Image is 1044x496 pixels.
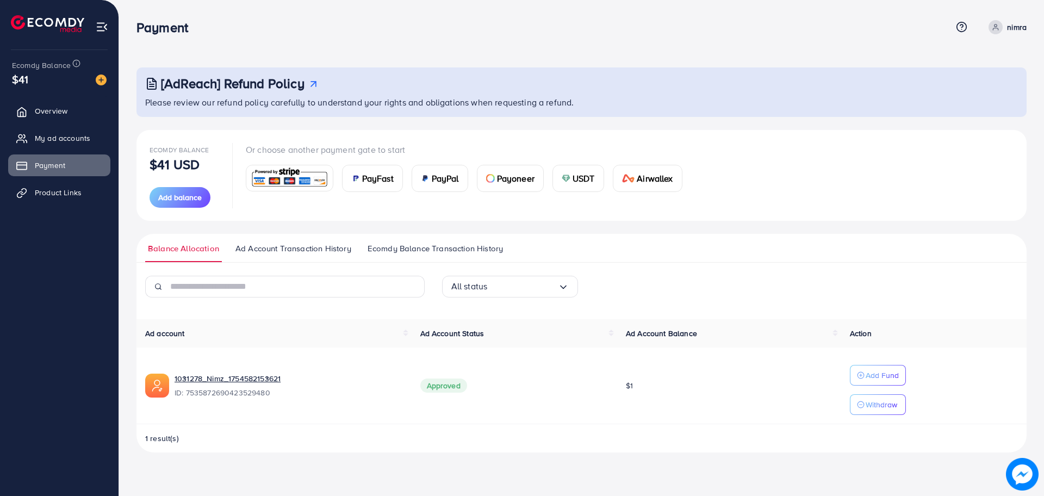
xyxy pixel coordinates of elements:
h3: Payment [136,20,197,35]
span: USDT [573,172,595,185]
span: Payment [35,160,65,171]
img: card [351,174,360,183]
img: card [562,174,570,183]
span: Ad Account Balance [626,328,697,339]
span: Payoneer [497,172,535,185]
img: card [250,166,330,190]
p: Add Fund [866,369,899,382]
span: Ad Account Status [420,328,484,339]
span: $1 [626,380,633,391]
a: cardPayPal [412,165,468,192]
span: My ad accounts [35,133,90,144]
a: Product Links [8,182,110,203]
span: Airwallex [637,172,673,185]
span: All status [451,278,488,295]
span: PayFast [362,172,394,185]
a: cardAirwallex [613,165,682,192]
span: ID: 7535872690423529480 [175,387,403,398]
span: $41 [12,71,28,87]
input: Search for option [487,278,557,295]
span: Approved [420,379,467,393]
span: Ecomdy Balance [150,145,209,154]
img: card [622,174,635,183]
a: cardUSDT [552,165,604,192]
span: Overview [35,106,67,116]
img: logo [11,15,84,32]
p: nimra [1007,21,1027,34]
p: Or choose another payment gate to start [246,143,691,156]
a: 1031278_Nimz_1754582153621 [175,373,403,384]
span: Ecomdy Balance [12,60,71,71]
p: Please review our refund policy carefully to understand your rights and obligations when requesti... [145,96,1020,109]
span: Ad account [145,328,185,339]
img: card [421,174,430,183]
span: Ecomdy Balance Transaction History [368,243,503,255]
h3: [AdReach] Refund Policy [161,76,304,91]
a: Overview [8,100,110,122]
a: nimra [984,20,1027,34]
img: image [96,75,107,85]
p: $41 USD [150,158,200,171]
a: My ad accounts [8,127,110,149]
span: Add balance [158,192,202,203]
div: <span class='underline'>1031278_Nimz_1754582153621</span></br>7535872690423529480 [175,373,403,398]
span: Balance Allocation [148,243,219,255]
img: card [486,174,495,183]
img: ic-ads-acc.e4c84228.svg [145,374,169,398]
button: Add balance [150,187,210,208]
span: PayPal [432,172,459,185]
button: Add Fund [850,365,906,386]
span: Action [850,328,872,339]
img: image [1008,460,1036,488]
a: cardPayFast [342,165,403,192]
img: menu [96,21,108,33]
p: Withdraw [866,398,897,411]
button: Withdraw [850,394,906,415]
a: Payment [8,154,110,176]
span: Product Links [35,187,82,198]
span: 1 result(s) [145,433,179,444]
a: cardPayoneer [477,165,544,192]
div: Search for option [442,276,578,297]
a: card [246,165,333,191]
span: Ad Account Transaction History [235,243,351,255]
